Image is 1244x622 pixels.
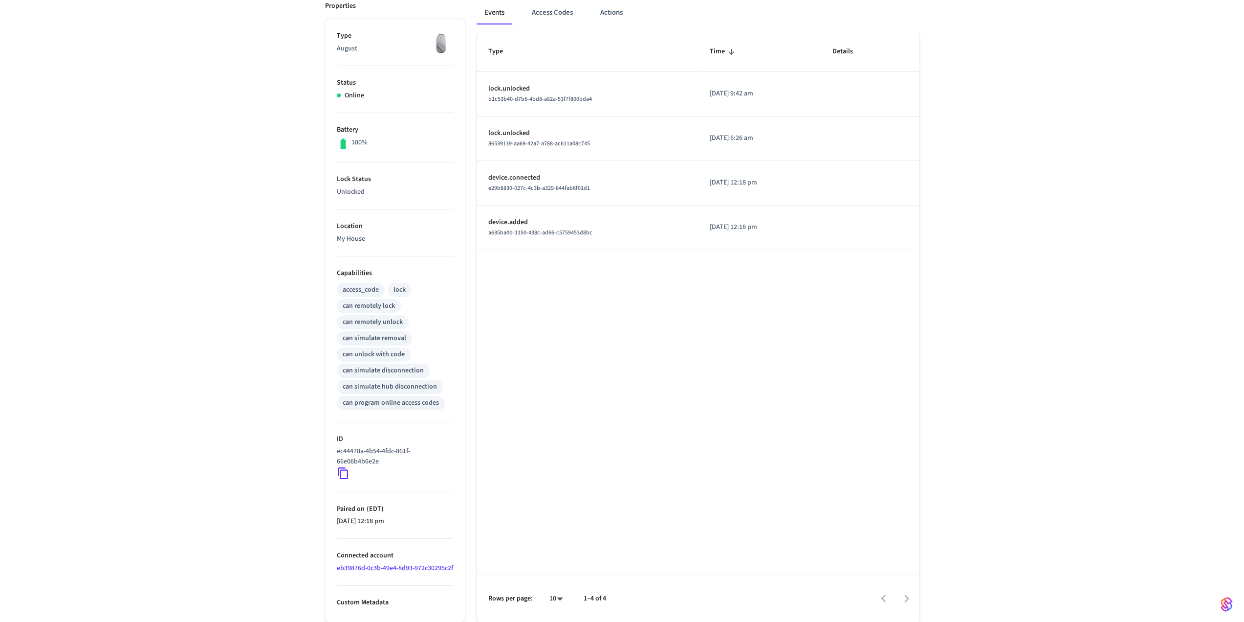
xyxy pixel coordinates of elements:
[337,31,453,41] p: Type
[710,222,809,232] p: [DATE] 12:18 pm
[584,594,606,604] p: 1–4 of 4
[477,32,919,250] table: sticky table
[592,1,631,24] button: Actions
[488,44,516,59] span: Type
[524,1,581,24] button: Access Codes
[337,516,453,527] p: [DATE] 12:18 pm
[832,44,866,59] span: Details
[343,333,406,344] div: can simulate removal
[488,229,592,237] span: a635ba0b-1150-438c-ad66-c5759453d8bc
[488,128,686,138] p: lock.unlocked
[365,504,384,514] span: ( EDT )
[343,349,405,360] div: can unlock with code
[1221,597,1232,612] img: SeamLogoGradient.69752ec5.svg
[337,551,453,561] p: Connected account
[337,434,453,444] p: ID
[343,382,437,392] div: can simulate hub disconnection
[710,89,809,99] p: [DATE] 9:42 am
[337,125,453,135] p: Battery
[337,174,453,184] p: Lock Status
[488,173,686,183] p: device.connected
[337,504,453,514] p: Paired on
[343,366,424,376] div: can simulate disconnection
[343,398,439,408] div: can program online access codes
[710,133,809,143] p: [DATE] 6:26 am
[337,563,453,573] a: eb39876d-0c3b-49e4-8d93-972c30295c2f
[488,217,686,228] p: device.added
[345,91,364,101] p: Online
[488,139,590,148] span: 86539139-aa69-42a7-a788-ac611a08c745
[488,84,686,94] p: lock.unlocked
[393,285,406,295] div: lock
[337,221,453,231] p: Location
[488,184,590,192] span: e29b8830-027c-4c3b-a329-844fab6f01d1
[488,95,592,103] span: b1c53b40-d7b6-4bd8-a82a-53f7f800bda4
[343,301,395,311] div: can remotely lock
[429,31,453,55] img: August Wifi Smart Lock 3rd Gen, Silver, Front
[325,1,356,11] p: Properties
[343,285,379,295] div: access_code
[477,1,919,24] div: ant example
[488,594,533,604] p: Rows per page:
[710,178,809,188] p: [DATE] 12:18 pm
[351,138,368,148] p: 100%
[337,268,453,278] p: Capabilities
[337,78,453,88] p: Status
[545,592,568,606] div: 10
[337,44,453,54] p: August
[337,598,453,608] p: Custom Metadata
[343,317,403,327] div: can remotely unlock
[337,187,453,197] p: Unlocked
[337,234,453,244] p: My House
[710,44,738,59] span: Time
[337,446,449,467] p: ec44478a-4b54-4fdc-861f-66e06b4b6e2e
[477,1,512,24] button: Events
